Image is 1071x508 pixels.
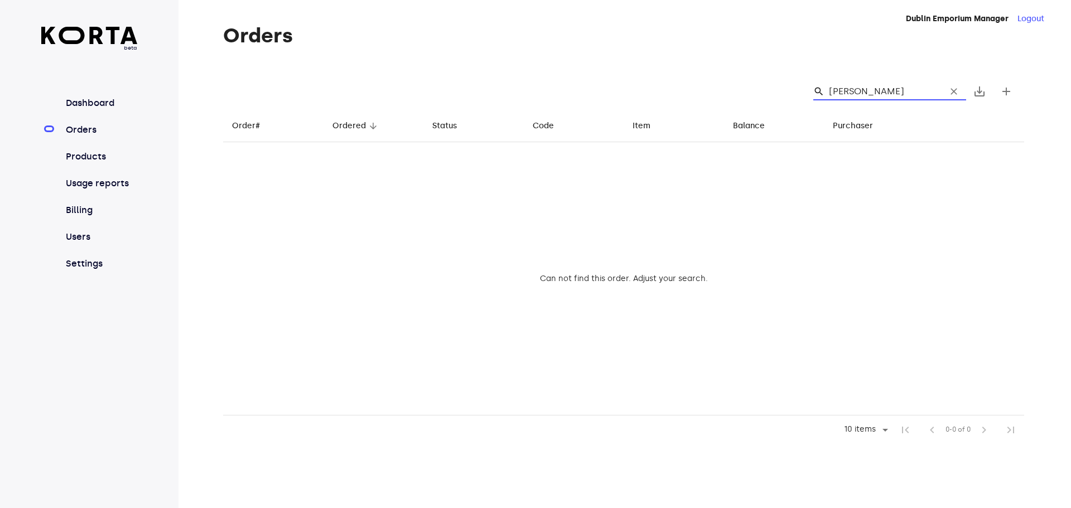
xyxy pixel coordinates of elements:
[833,119,873,133] div: Purchaser
[997,417,1024,443] span: Last Page
[1017,13,1044,25] button: Logout
[64,96,138,110] a: Dashboard
[973,85,986,98] span: save_alt
[906,14,1009,23] strong: Dublin Emporium Manager
[948,86,959,97] span: clear
[41,27,138,52] a: beta
[829,83,937,100] input: Search
[1000,85,1013,98] span: add
[64,230,138,244] a: Users
[64,257,138,270] a: Settings
[332,119,380,133] span: Ordered
[41,27,138,44] img: Korta
[223,25,1024,47] h1: Orders
[64,150,138,163] a: Products
[232,119,260,133] div: Order#
[945,424,971,436] span: 0-0 of 0
[971,417,997,443] span: Next Page
[837,422,892,438] div: 10 items
[533,119,568,133] span: Code
[813,86,824,97] span: Search
[432,119,457,133] div: Status
[332,119,366,133] div: Ordered
[892,417,919,443] span: First Page
[64,177,138,190] a: Usage reports
[232,119,274,133] span: Order#
[368,121,378,131] span: arrow_downward
[633,119,650,133] div: Item
[942,79,966,104] button: Clear Search
[633,119,665,133] span: Item
[993,78,1020,105] button: Create new gift card
[64,123,138,137] a: Orders
[733,119,779,133] span: Balance
[533,119,554,133] div: Code
[966,78,993,105] button: Export
[432,119,471,133] span: Status
[223,142,1024,415] td: Can not find this order. Adjust your search.
[841,425,879,434] div: 10 items
[733,119,765,133] div: Balance
[833,119,887,133] span: Purchaser
[41,44,138,52] span: beta
[64,204,138,217] a: Billing
[919,417,945,443] span: Previous Page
